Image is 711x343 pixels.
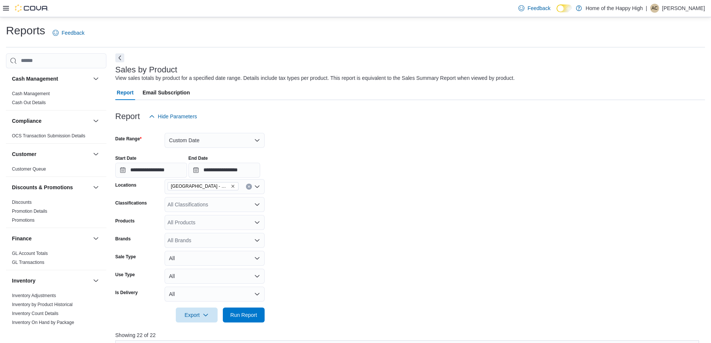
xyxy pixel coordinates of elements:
[254,219,260,225] button: Open list of options
[188,163,260,178] input: Press the down key to open a popover containing a calendar.
[180,308,213,322] span: Export
[6,89,106,110] div: Cash Management
[652,4,658,13] span: AC
[168,182,238,190] span: Slave Lake - Cornerstone - Fire & Flower
[91,116,100,125] button: Compliance
[188,155,208,161] label: End Date
[165,287,265,302] button: All
[646,4,647,13] p: |
[91,276,100,285] button: Inventory
[12,199,32,205] span: Discounts
[62,29,84,37] span: Feedback
[115,155,137,161] label: Start Date
[91,74,100,83] button: Cash Management
[12,235,90,242] button: Finance
[6,249,106,270] div: Finance
[12,91,50,96] a: Cash Management
[176,308,218,322] button: Export
[115,331,705,339] p: Showing 22 of 22
[12,293,56,298] a: Inventory Adjustments
[115,182,137,188] label: Locations
[115,254,136,260] label: Sale Type
[12,117,41,125] h3: Compliance
[115,163,187,178] input: Press the down key to open a popover containing a calendar.
[12,133,85,139] span: OCS Transaction Submission Details
[12,218,35,223] a: Promotions
[115,136,142,142] label: Date Range
[165,269,265,284] button: All
[6,198,106,228] div: Discounts & Promotions
[12,75,90,82] button: Cash Management
[12,100,46,106] span: Cash Out Details
[91,150,100,159] button: Customer
[223,308,265,322] button: Run Report
[12,184,73,191] h3: Discounts & Promotions
[158,113,197,120] span: Hide Parameters
[586,4,643,13] p: Home of the Happy High
[556,4,572,12] input: Dark Mode
[12,251,48,256] a: GL Account Totals
[246,184,252,190] button: Clear input
[165,251,265,266] button: All
[12,133,85,138] a: OCS Transaction Submission Details
[12,259,44,265] span: GL Transactions
[115,65,177,74] h3: Sales by Product
[115,200,147,206] label: Classifications
[115,218,135,224] label: Products
[662,4,705,13] p: [PERSON_NAME]
[12,311,59,317] span: Inventory Count Details
[556,12,557,13] span: Dark Mode
[115,236,131,242] label: Brands
[12,150,90,158] button: Customer
[12,91,50,97] span: Cash Management
[12,184,90,191] button: Discounts & Promotions
[6,131,106,143] div: Compliance
[650,4,659,13] div: Abigail Chapella
[115,53,124,62] button: Next
[527,4,550,12] span: Feedback
[12,166,46,172] a: Customer Queue
[15,4,49,12] img: Cova
[115,290,138,296] label: Is Delivery
[12,150,36,158] h3: Customer
[91,183,100,192] button: Discounts & Promotions
[231,184,235,188] button: Remove Slave Lake - Cornerstone - Fire & Flower from selection in this group
[515,1,553,16] a: Feedback
[12,117,90,125] button: Compliance
[12,250,48,256] span: GL Account Totals
[117,85,134,100] span: Report
[12,320,74,325] a: Inventory On Hand by Package
[115,112,140,121] h3: Report
[12,75,58,82] h3: Cash Management
[143,85,190,100] span: Email Subscription
[254,202,260,208] button: Open list of options
[12,217,35,223] span: Promotions
[12,200,32,205] a: Discounts
[6,23,45,38] h1: Reports
[146,109,200,124] button: Hide Parameters
[12,319,74,325] span: Inventory On Hand by Package
[50,25,87,40] a: Feedback
[171,183,229,190] span: [GEOGRAPHIC_DATA] - Cornerstone - Fire & Flower
[12,277,35,284] h3: Inventory
[12,302,73,308] span: Inventory by Product Historical
[254,184,260,190] button: Open list of options
[12,209,47,214] a: Promotion Details
[12,277,90,284] button: Inventory
[165,133,265,148] button: Custom Date
[12,100,46,105] a: Cash Out Details
[12,208,47,214] span: Promotion Details
[12,260,44,265] a: GL Transactions
[91,234,100,243] button: Finance
[12,235,32,242] h3: Finance
[6,165,106,177] div: Customer
[230,311,257,319] span: Run Report
[12,302,73,307] a: Inventory by Product Historical
[12,311,59,316] a: Inventory Count Details
[115,272,135,278] label: Use Type
[254,237,260,243] button: Open list of options
[115,74,515,82] div: View sales totals by product for a specified date range. Details include tax types per product. T...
